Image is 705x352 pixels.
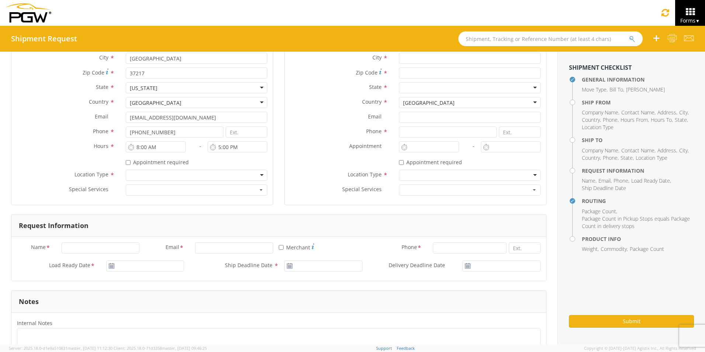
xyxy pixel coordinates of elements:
[679,147,689,154] li: ,
[582,236,694,242] h4: Product Info
[603,154,618,161] span: Phone
[17,320,52,327] span: Internal Notes
[582,184,626,191] span: Ship Deadline Date
[582,109,618,116] span: Company Name
[621,116,648,123] span: Hours From
[582,208,616,215] span: Package Count
[83,69,104,76] span: Zip Code
[582,168,694,173] h4: Request Information
[94,142,108,149] span: Hours
[402,244,417,252] span: Phone
[582,86,607,93] span: Move Type
[342,186,382,193] span: Special Services
[166,244,179,252] span: Email
[582,245,598,252] span: Weight
[114,345,207,351] span: Client: 2025.18.0-71d3358
[96,83,108,90] span: State
[376,345,392,351] a: Support
[621,109,654,116] span: Contact Name
[675,116,687,123] span: State
[130,99,181,107] div: [GEOGRAPHIC_DATA]
[657,109,677,116] li: ,
[601,245,628,253] li: ,
[369,83,382,90] span: State
[582,154,600,161] span: Country
[582,116,600,123] span: Country
[582,215,690,230] span: Package Count in Pickup Stops equals Package Count in delivery stops
[473,142,475,149] span: -
[126,158,190,166] label: Appointment required
[626,86,665,93] span: [PERSON_NAME]
[69,186,108,193] span: Special Services
[569,315,694,328] button: Submit
[675,116,688,124] li: ,
[279,242,314,251] label: Merchant
[679,147,688,154] span: City
[126,160,131,165] input: Appointment required
[403,99,455,107] div: [GEOGRAPHIC_DATA]
[614,177,628,184] span: Phone
[372,54,382,61] span: City
[99,54,108,61] span: City
[582,154,601,162] li: ,
[362,98,382,105] span: Country
[621,147,654,154] span: Contact Name
[162,345,207,351] span: master, [DATE] 09:46:25
[621,109,656,116] li: ,
[582,116,601,124] li: ,
[621,154,633,161] span: State
[603,116,618,123] span: Phone
[631,177,670,184] span: Load Ready Date
[458,31,643,46] input: Shipment, Tracking or Reference Number (at least 4 chars)
[389,262,445,269] span: Delivery Deadline Date
[680,17,700,24] span: Forms
[582,77,694,82] h4: General Information
[499,127,541,138] input: Ext.
[582,198,694,204] h4: Routing
[19,222,88,230] h3: Request Information
[6,3,51,23] img: pgw-form-logo-1aaa8060b1cc70fad034.png
[657,109,676,116] span: Address
[651,116,673,124] li: ,
[399,160,404,165] input: Appointment required
[226,127,267,138] input: Ext.
[582,208,617,215] li: ,
[582,177,595,184] span: Name
[11,35,77,43] h4: Shipment Request
[582,147,618,154] span: Company Name
[601,245,627,252] span: Commodity
[368,113,382,120] span: Email
[582,137,694,143] h4: Ship To
[621,147,656,154] li: ,
[279,245,284,250] input: Merchant
[130,84,157,92] div: [US_STATE]
[657,147,676,154] span: Address
[569,63,632,72] strong: Shipment Checklist
[631,177,671,184] li: ,
[582,100,694,105] h4: Ship From
[614,177,629,184] li: ,
[199,142,201,149] span: -
[397,345,415,351] a: Feedback
[399,158,463,166] label: Appointment required
[621,154,634,162] li: ,
[366,128,382,135] span: Phone
[610,86,623,93] span: Bill To
[582,86,608,93] li: ,
[598,177,612,184] li: ,
[89,98,108,105] span: Country
[95,113,108,120] span: Email
[651,116,672,123] span: Hours To
[225,262,272,269] span: Ship Deadline Date
[509,242,541,253] input: Ext.
[598,177,611,184] span: Email
[582,245,599,253] li: ,
[695,18,700,24] span: ▼
[582,147,619,154] li: ,
[630,245,664,252] span: Package Count
[636,154,667,161] span: Location Type
[603,116,619,124] li: ,
[610,86,624,93] li: ,
[603,154,619,162] li: ,
[349,142,382,149] span: Appointment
